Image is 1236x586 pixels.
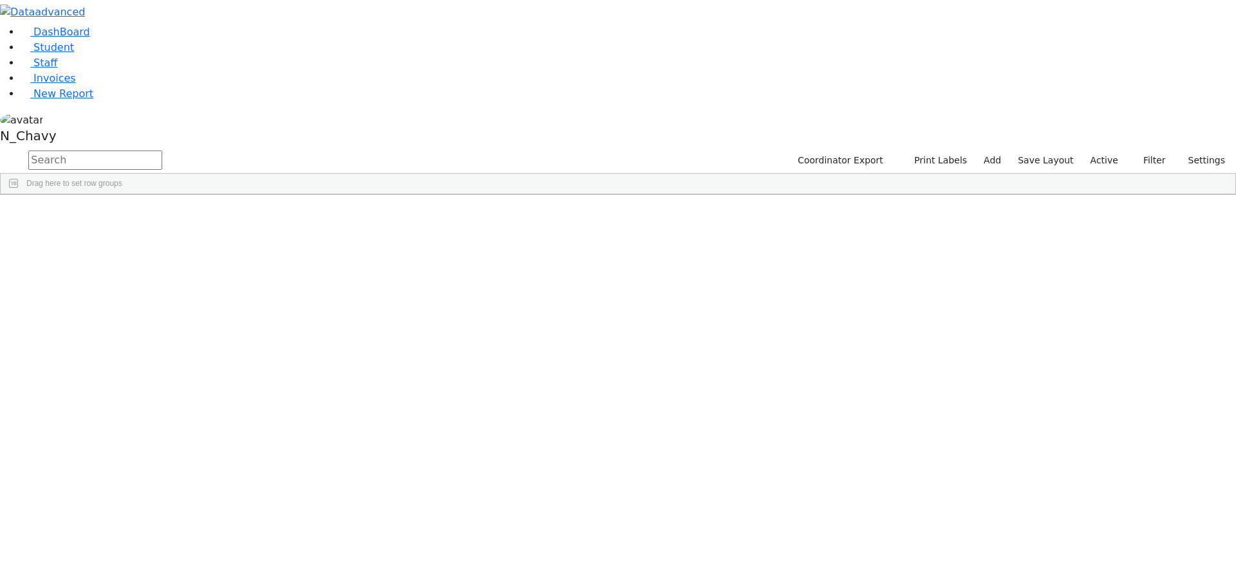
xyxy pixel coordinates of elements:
[33,26,90,38] span: DashBoard
[1012,151,1079,170] button: Save Layout
[1172,151,1231,170] button: Settings
[21,41,74,53] a: Student
[33,72,76,84] span: Invoices
[789,151,889,170] button: Coordinator Export
[33,41,74,53] span: Student
[1085,151,1124,170] label: Active
[1127,151,1172,170] button: Filter
[26,179,122,188] span: Drag here to set row groups
[899,151,973,170] button: Print Labels
[33,87,93,100] span: New Report
[978,151,1007,170] a: Add
[33,57,57,69] span: Staff
[21,87,93,100] a: New Report
[28,151,162,170] input: Search
[21,57,57,69] a: Staff
[21,72,76,84] a: Invoices
[21,26,90,38] a: DashBoard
